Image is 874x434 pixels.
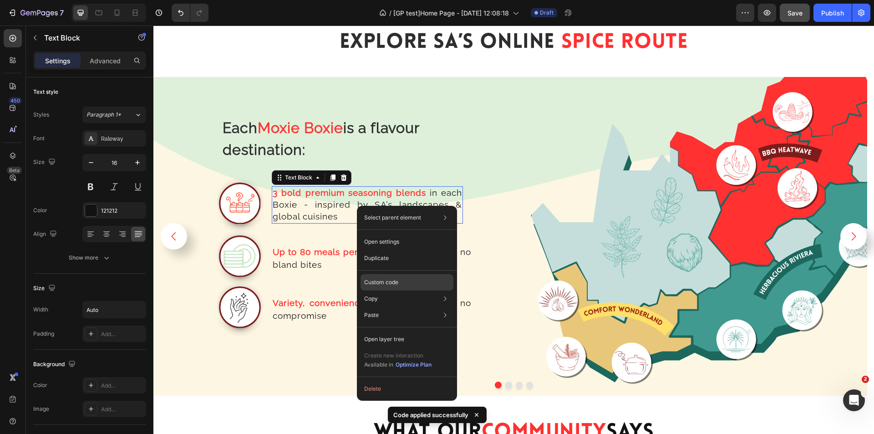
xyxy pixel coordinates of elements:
p: Open layer tree [364,335,404,343]
span: Available in [364,361,393,368]
p: Select parent element [364,214,421,222]
div: Size [33,156,57,168]
div: Publish [821,8,844,18]
div: Add... [101,382,144,390]
input: Auto [83,301,146,318]
div: Show more [69,253,111,262]
div: Background [33,358,77,371]
div: Size [33,282,57,295]
div: Raleway [101,135,144,143]
div: Optimize Plan [396,361,432,369]
span: community [328,397,453,417]
button: Carousel Next Arrow [687,198,713,224]
div: Align [33,228,59,240]
p: Open settings [364,238,399,246]
p: Code applied successfully [393,410,468,419]
div: Color [33,206,47,214]
div: Add... [101,405,144,414]
div: Add... [101,330,144,338]
button: Dot [373,356,380,363]
div: Undo/Redo [172,4,208,22]
button: Delete [361,381,453,397]
p: Settings [45,56,71,66]
p: Duplicate [364,254,389,262]
button: 7 [4,4,68,22]
div: Padding [33,330,54,338]
iframe: Design area [153,26,874,434]
div: Width [33,306,48,314]
div: Beta [7,167,22,174]
span: Draft [540,9,554,17]
div: Styles [33,111,49,119]
p: Advanced [90,56,121,66]
p: Copy [364,295,378,303]
div: Text style [33,88,58,96]
button: Show more [33,250,146,266]
button: Save [780,4,810,22]
span: / [389,8,391,18]
p: 7 [60,7,64,18]
span: Save [788,9,803,17]
span: [GP test]Home Page - [DATE] 12:08:18 [393,8,509,18]
p: Text Block [44,32,122,43]
button: Dot [352,356,359,363]
button: Dot [341,356,348,363]
button: Dot [362,356,369,363]
span: 2 [862,376,869,383]
div: 121212 [101,207,144,215]
button: Optimize Plan [395,360,432,369]
span: Paragraph 1* [86,111,121,119]
p: Paste [364,311,379,319]
div: Color [33,381,47,389]
div: Image [33,405,49,413]
p: Custom code [364,278,398,286]
div: 450 [9,97,22,104]
iframe: Intercom live chat [843,389,865,411]
div: Font [33,134,45,143]
p: Create new interaction [364,351,432,360]
button: Publish [813,4,852,22]
button: Paragraph 1* [82,107,146,123]
h2: what our says [95,394,626,420]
